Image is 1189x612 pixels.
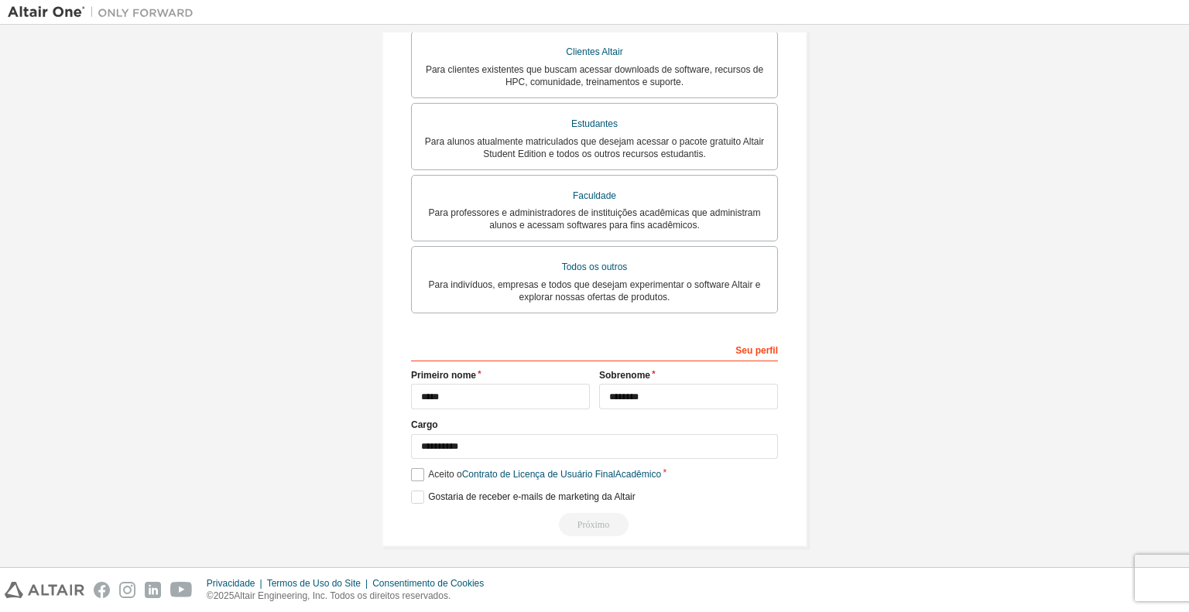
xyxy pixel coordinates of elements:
[462,469,615,480] font: Contrato de Licença de Usuário Final
[214,590,235,601] font: 2025
[426,64,763,87] font: Para clientes existentes que buscam acessar downloads de software, recursos de HPC, comunidade, t...
[573,190,616,201] font: Faculdade
[267,578,361,589] font: Termos de Uso do Site
[207,578,255,589] font: Privacidade
[425,136,764,159] font: Para alunos atualmente matriculados que desejam acessar o pacote gratuito Altair Student Edition ...
[429,279,761,303] font: Para indivíduos, empresas e todos que desejam experimentar o software Altair e explorar nossas of...
[428,491,635,502] font: Gostaria de receber e-mails de marketing da Altair
[207,590,214,601] font: ©
[599,370,650,381] font: Sobrenome
[615,469,661,480] font: Acadêmico
[571,118,618,129] font: Estudantes
[428,469,461,480] font: Aceito o
[429,207,761,231] font: Para professores e administradores de instituições acadêmicas que administram alunos e acessam so...
[566,46,622,57] font: Clientes Altair
[94,582,110,598] img: facebook.svg
[411,513,778,536] div: Leia e aceite o CLUF para continuar
[411,419,438,430] font: Cargo
[562,262,628,272] font: Todos os outros
[145,582,161,598] img: linkedin.svg
[234,590,451,601] font: Altair Engineering, Inc. Todos os direitos reservados.
[5,582,84,598] img: altair_logo.svg
[8,5,201,20] img: Altair Um
[735,345,778,356] font: Seu perfil
[411,370,476,381] font: Primeiro nome
[170,582,193,598] img: youtube.svg
[119,582,135,598] img: instagram.svg
[372,578,484,589] font: Consentimento de Cookies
